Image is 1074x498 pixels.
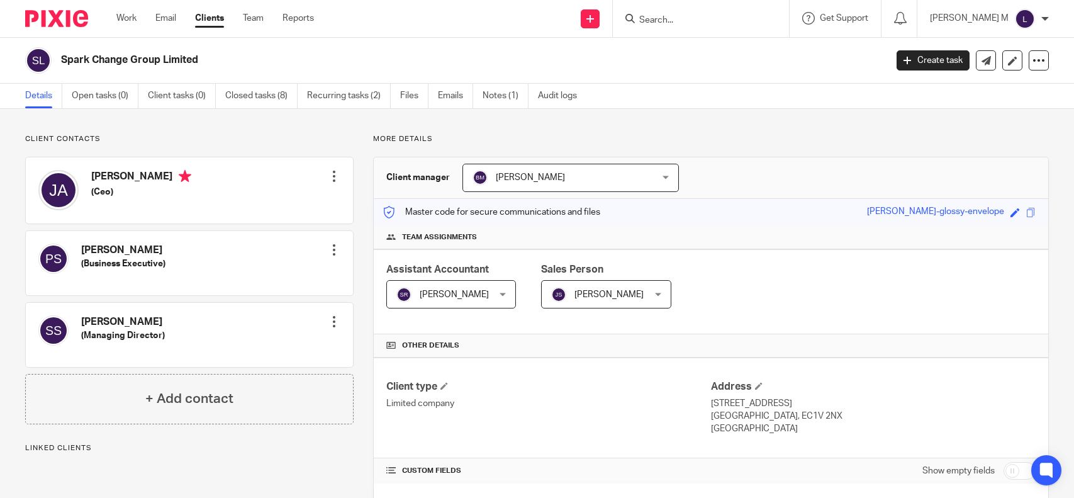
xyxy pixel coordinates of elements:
a: Email [155,12,176,25]
span: Team assignments [402,232,477,242]
input: Search [638,15,751,26]
p: Limited company [386,397,711,410]
span: Other details [402,341,459,351]
p: [STREET_ADDRESS] [711,397,1036,410]
img: svg%3E [38,170,79,210]
img: Pixie [25,10,88,27]
a: Client tasks (0) [148,84,216,108]
img: svg%3E [551,287,566,302]
span: Sales Person [541,264,603,274]
p: More details [373,134,1049,144]
a: Notes (1) [483,84,529,108]
h4: Client type [386,380,711,393]
a: Create task [897,50,970,71]
span: Assistant Accountant [386,264,489,274]
h3: Client manager [386,171,450,184]
a: Reports [282,12,314,25]
a: Open tasks (0) [72,84,138,108]
h4: CUSTOM FIELDS [386,466,711,476]
span: [PERSON_NAME] [496,173,565,182]
p: Linked clients [25,443,354,453]
h4: Address [711,380,1036,393]
span: Get Support [820,14,868,23]
div: [PERSON_NAME]-glossy-envelope [867,205,1004,220]
h4: + Add contact [145,389,233,409]
h2: Spark Change Group Limited [61,54,714,67]
h5: (Business Executive) [81,257,165,270]
p: [PERSON_NAME] M [930,12,1009,25]
a: Work [116,12,137,25]
p: [GEOGRAPHIC_DATA] [711,422,1036,435]
label: Show empty fields [922,465,995,477]
span: [PERSON_NAME] [420,290,489,299]
p: [GEOGRAPHIC_DATA], EC1V 2NX [711,410,1036,422]
h4: [PERSON_NAME] [81,315,165,329]
h5: (Managing Director) [81,329,165,342]
p: Client contacts [25,134,354,144]
h5: (Ceo) [91,186,191,198]
a: Details [25,84,62,108]
img: svg%3E [38,315,69,346]
p: Master code for secure communications and files [383,206,600,218]
a: Team [243,12,264,25]
a: Closed tasks (8) [225,84,298,108]
a: Emails [438,84,473,108]
a: Audit logs [538,84,586,108]
a: Clients [195,12,224,25]
a: Files [400,84,428,108]
img: svg%3E [473,170,488,185]
h4: [PERSON_NAME] [81,244,165,257]
i: Primary [179,170,191,183]
a: Recurring tasks (2) [307,84,391,108]
img: svg%3E [1015,9,1035,29]
img: svg%3E [396,287,411,302]
img: svg%3E [25,47,52,74]
img: svg%3E [38,244,69,274]
h4: [PERSON_NAME] [91,170,191,186]
span: [PERSON_NAME] [574,290,644,299]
